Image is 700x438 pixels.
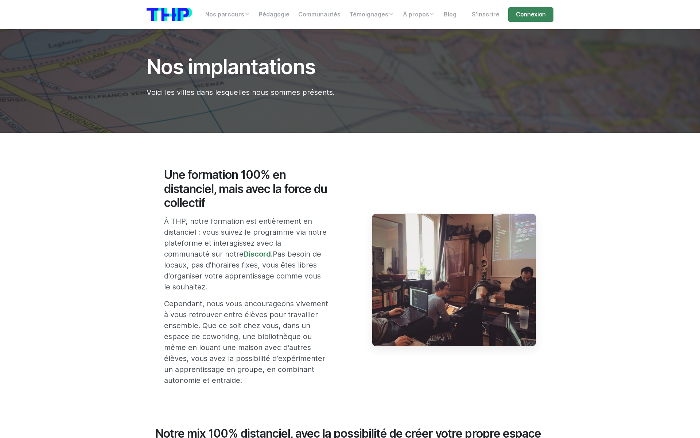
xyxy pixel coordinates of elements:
[345,7,398,22] a: Témoignages
[467,7,504,22] a: S'inscrire
[508,7,553,22] a: Connexion
[439,7,461,22] a: Blog
[147,8,192,21] img: logo
[372,214,536,346] img: remote
[201,7,254,22] a: Nos parcours
[398,7,439,22] a: À propos
[254,7,294,22] a: Pédagogie
[294,7,345,22] a: Communautés
[147,55,484,78] h1: Nos implantations
[147,87,484,98] p: Voici les villes dans lesquelles nous sommes présents.
[244,250,273,258] a: Discord.
[164,168,328,210] h2: Une formation 100% en distanciel, mais avec la force du collectif
[164,216,328,292] p: À THP, notre formation est entièrement en distanciel : vous suivez le programme via notre platefo...
[164,298,328,386] p: Cependant, nous vous encourageons vivement à vous retrouver entre élèves pour travailler ensemble...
